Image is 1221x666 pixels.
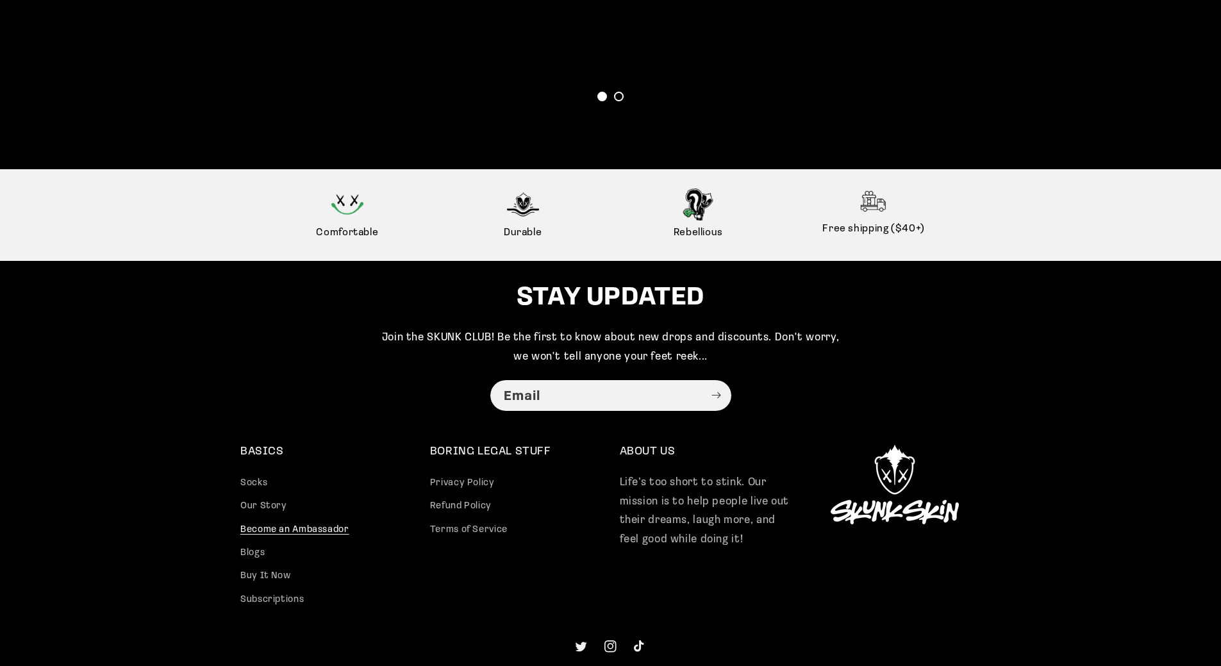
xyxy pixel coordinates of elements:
[620,473,792,549] p: Life’s too short to stink. Our mission is to help people live out their dreams, laugh more, and f...
[620,445,792,460] h2: ABOUT US
[240,518,349,541] a: Become an Ambassador
[507,188,539,221] img: Durable
[858,188,890,217] img: Free shipping ($40+)
[240,542,265,565] a: Blogs
[61,281,1161,315] h2: STAY UPDATED
[331,188,363,221] img: Comfortable
[430,445,602,460] h2: BORING LEGAL STUFF
[682,188,714,221] img: Rebellious
[442,224,604,242] span: Durable
[430,518,508,541] a: Terms of Service
[240,445,412,460] h2: BASICS
[831,445,959,524] img: Skunk Skin Logo
[430,475,495,495] a: Privacy Policy
[240,588,304,612] a: Subscriptions
[240,495,287,518] a: Our Story
[240,475,267,495] a: Socks
[792,220,955,238] span: Free shipping ($40+)
[375,328,846,366] p: Join the SKUNK CLUB! Be the first to know about new drops and discounts. Don't worry, we won't te...
[430,495,492,518] a: Refund Policy
[701,379,731,411] button: Subscribe
[266,224,429,242] span: Comfortable
[240,565,290,588] a: Buy It Now
[617,224,780,242] span: Rebellious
